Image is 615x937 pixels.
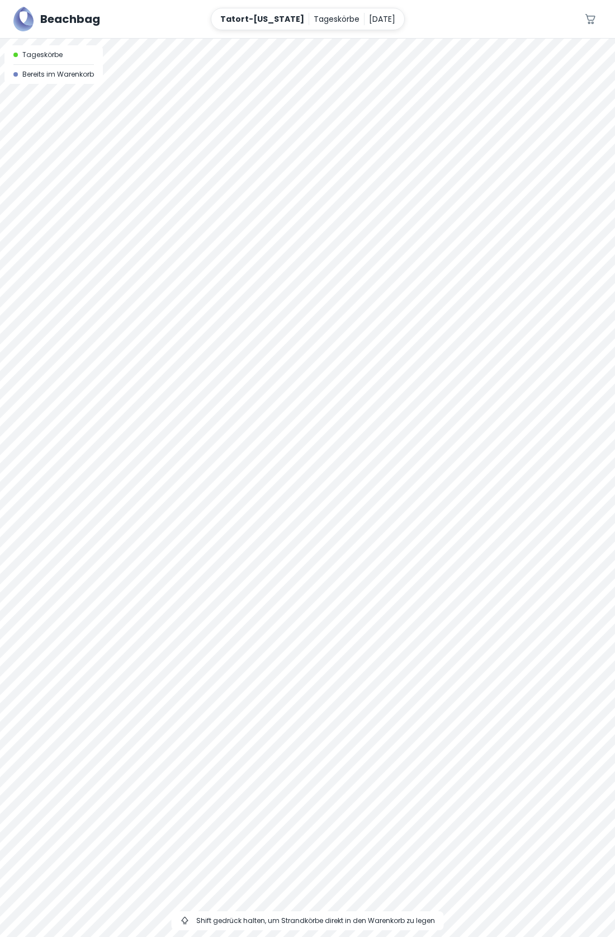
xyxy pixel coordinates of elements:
h5: Beachbag [40,11,100,27]
span: Shift gedrück halten, um Strandkörbe direkt in den Warenkorb zu legen [196,916,435,926]
p: Tatort-[US_STATE] [220,13,304,25]
img: Beachbag [13,7,34,31]
p: Tageskörbe [314,13,359,25]
p: [DATE] [369,13,395,25]
span: Bereits im Warenkorb [22,69,94,79]
span: Tageskörbe [22,50,63,60]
